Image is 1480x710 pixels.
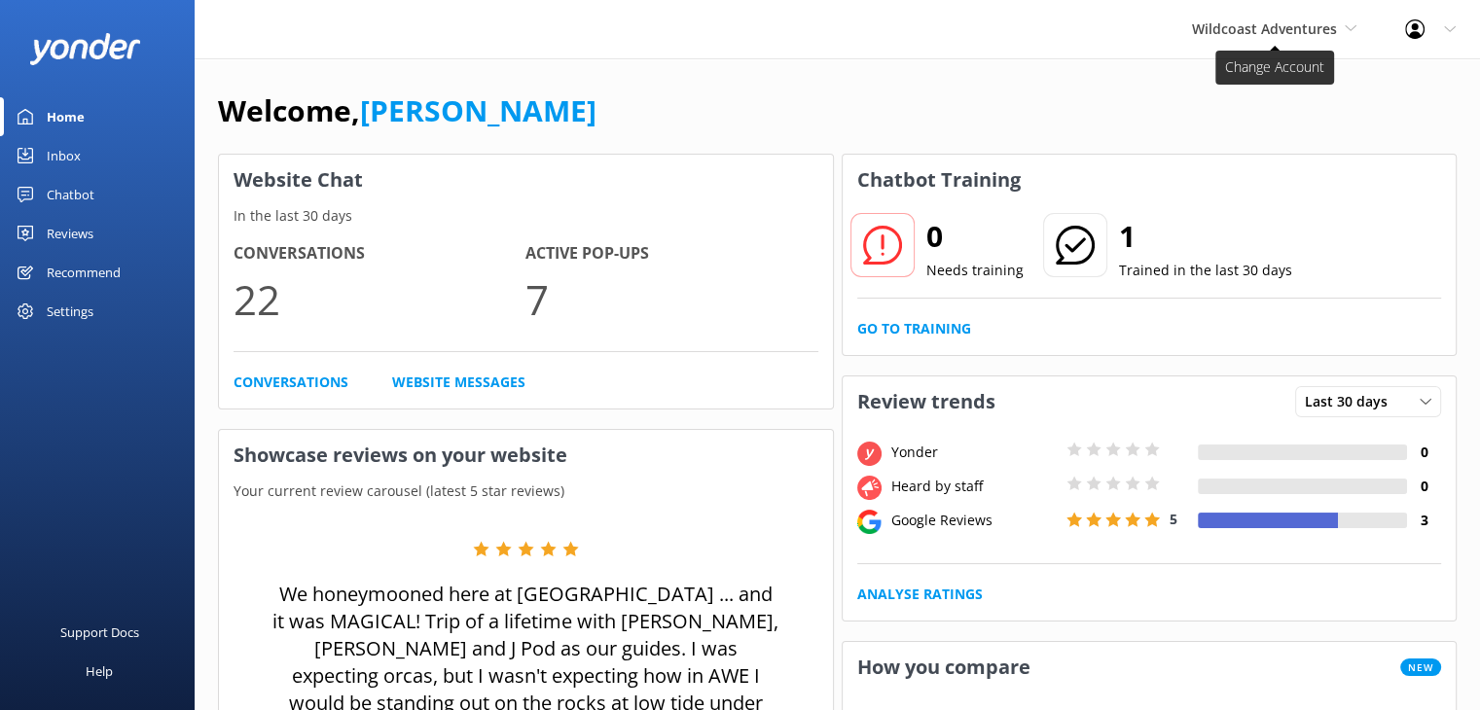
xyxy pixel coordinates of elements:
[1407,510,1441,531] h4: 3
[234,241,525,266] h4: Conversations
[525,266,817,332] p: 7
[47,214,93,253] div: Reviews
[843,155,1035,205] h3: Chatbot Training
[47,97,85,136] div: Home
[219,480,833,502] p: Your current review carousel (latest 5 star reviews)
[360,90,596,130] a: [PERSON_NAME]
[234,266,525,332] p: 22
[886,510,1062,531] div: Google Reviews
[1407,476,1441,497] h4: 0
[219,205,833,227] p: In the last 30 days
[857,318,971,339] a: Go to Training
[926,213,1024,260] h2: 0
[843,642,1045,692] h3: How you compare
[47,253,121,292] div: Recommend
[926,260,1024,281] p: Needs training
[60,613,139,652] div: Support Docs
[219,430,833,480] h3: Showcase reviews on your website
[1119,213,1292,260] h2: 1
[1119,260,1292,281] p: Trained in the last 30 days
[843,376,1010,427] h3: Review trends
[1170,510,1177,528] span: 5
[1400,658,1441,676] span: New
[857,584,983,605] a: Analyse Ratings
[886,476,1062,497] div: Heard by staff
[86,652,113,691] div: Help
[47,136,81,175] div: Inbox
[234,372,348,393] a: Conversations
[1305,391,1399,412] span: Last 30 days
[218,88,596,134] h1: Welcome,
[1407,442,1441,463] h4: 0
[525,241,817,266] h4: Active Pop-ups
[219,155,833,205] h3: Website Chat
[1192,19,1337,38] span: Wildcoast Adventures
[47,292,93,331] div: Settings
[392,372,525,393] a: Website Messages
[29,33,141,65] img: yonder-white-logo.png
[47,175,94,214] div: Chatbot
[886,442,1062,463] div: Yonder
